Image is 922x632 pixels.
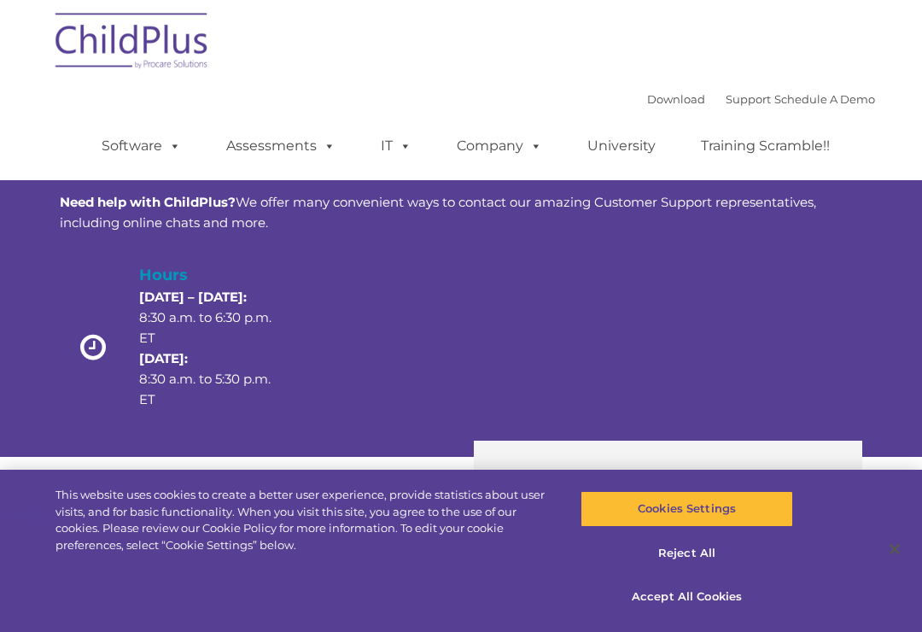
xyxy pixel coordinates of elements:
button: Accept All Cookies [581,579,792,615]
a: Software [85,129,198,163]
font: | [647,92,875,106]
h4: Hours [139,263,274,287]
img: ChildPlus by Procare Solutions [47,1,218,86]
p: 8:30 a.m. to 6:30 p.m. ET 8:30 a.m. to 5:30 p.m. ET [139,287,274,410]
strong: [DATE] – [DATE]: [139,289,247,305]
a: Assessments [209,129,353,163]
a: Schedule A Demo [774,92,875,106]
a: Download [647,92,705,106]
div: This website uses cookies to create a better user experience, provide statistics about user visit... [55,487,553,553]
a: Company [440,129,559,163]
a: Training Scramble!! [684,129,847,163]
button: Close [876,530,913,568]
strong: Need help with ChildPlus? [60,194,236,210]
strong: [DATE]: [139,350,188,366]
button: Reject All [581,535,792,571]
a: Support [726,92,771,106]
a: University [570,129,673,163]
span: We offer many convenient ways to contact our amazing Customer Support representatives, including ... [60,194,816,231]
a: IT [364,129,429,163]
button: Cookies Settings [581,491,792,527]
